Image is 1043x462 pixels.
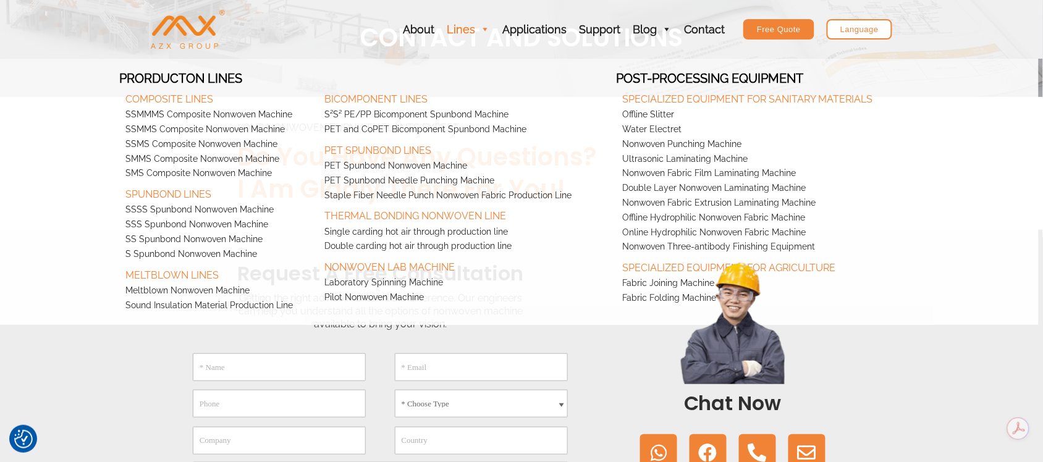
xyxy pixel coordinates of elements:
[119,262,318,283] a: Meltblown Lines
[617,137,915,152] a: Nonwoven Punching Machine
[119,122,318,137] a: SSMMS Composite Nonwoven Machine
[318,174,617,188] a: PET Spunbond Needle Punching Machine
[318,254,617,275] a: Nonwoven Lab Machine
[598,390,868,416] h2: Chat Now
[119,152,318,167] a: SMMS Composite Nonwoven Machine
[617,181,915,196] a: Double Layer Nonwoven Laminating Machine
[318,203,617,224] a: Thermal Bonding Nonwoven Line
[617,152,915,167] a: Ultrasonic Laminating Machine
[395,353,568,381] input: * Email
[617,166,915,181] a: Nonwoven Fabric Film Laminating Machine
[617,107,915,122] a: Offline Slitter
[318,159,617,174] a: PET Spunbond Nonwoven Machine
[617,86,915,107] a: Specialized Equipment for Sanitary Materials
[318,239,617,254] a: Double carding hot air through production line
[318,188,617,203] a: Staple Fiber Needle Punch Nonwoven Fabric Production Line
[318,290,617,305] a: Pilot Nonwoven Machine
[743,19,814,40] a: Free Quote
[318,275,617,290] a: Laboratory Spinning Machine
[119,137,318,152] a: SSMS Composite Nonwoven Machine
[14,430,33,448] button: Consent Preferences
[119,166,318,181] a: SMS Composite Nonwoven Machine
[119,298,318,313] a: Sound Insulation Material Production Line
[395,390,568,418] select: * Choose Type
[617,71,915,86] h4: Post-processing Equipment
[119,71,318,86] h4: Prorducton Lines
[14,430,33,448] img: Revisit consent button
[318,107,617,122] a: S²S² PE/PP Bicomponent Spunbond Machine
[119,247,318,262] a: S Spunbond Nonwoven Machine
[119,181,318,203] a: Spunbond Lines
[119,86,318,107] a: Composite Lines
[119,232,318,247] a: SS Spunbond Nonwoven Machine
[395,427,568,455] input: Country
[617,122,915,137] a: Water Electret
[617,254,915,276] a: Specialized Equipment for Agriculture
[119,217,318,232] a: SSS Spunbond Nonwoven Machine
[617,211,915,225] a: Offline Hydrophilic Nonwoven Fabric Machine
[318,225,617,240] a: Single carding hot air through production line
[151,23,225,35] a: AZX Nonwoven Machine
[671,261,795,384] img: contact us
[617,240,915,254] a: Nonwoven Three-antibody Finishing Equipment
[827,19,892,40] a: Language
[617,225,915,240] a: Online Hydrophilic Nonwoven Fabric Machine
[193,427,366,455] input: Company
[318,86,617,107] a: Bicomponent Lines
[318,137,617,159] a: PET Spunbond Lines
[617,196,915,211] a: Nonwoven Fabric Extrusion Laminating Machine
[193,353,366,381] input: * Name
[318,122,617,137] a: PET and CoPET Bicomponent Spunbond Machine
[119,107,318,122] a: SSMMMS Composite Nonwoven Machine
[119,203,318,217] a: SSSS Spunbond Nonwoven Machine
[193,390,366,418] input: Phone
[119,283,318,298] a: Meltblown Nonwoven Machine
